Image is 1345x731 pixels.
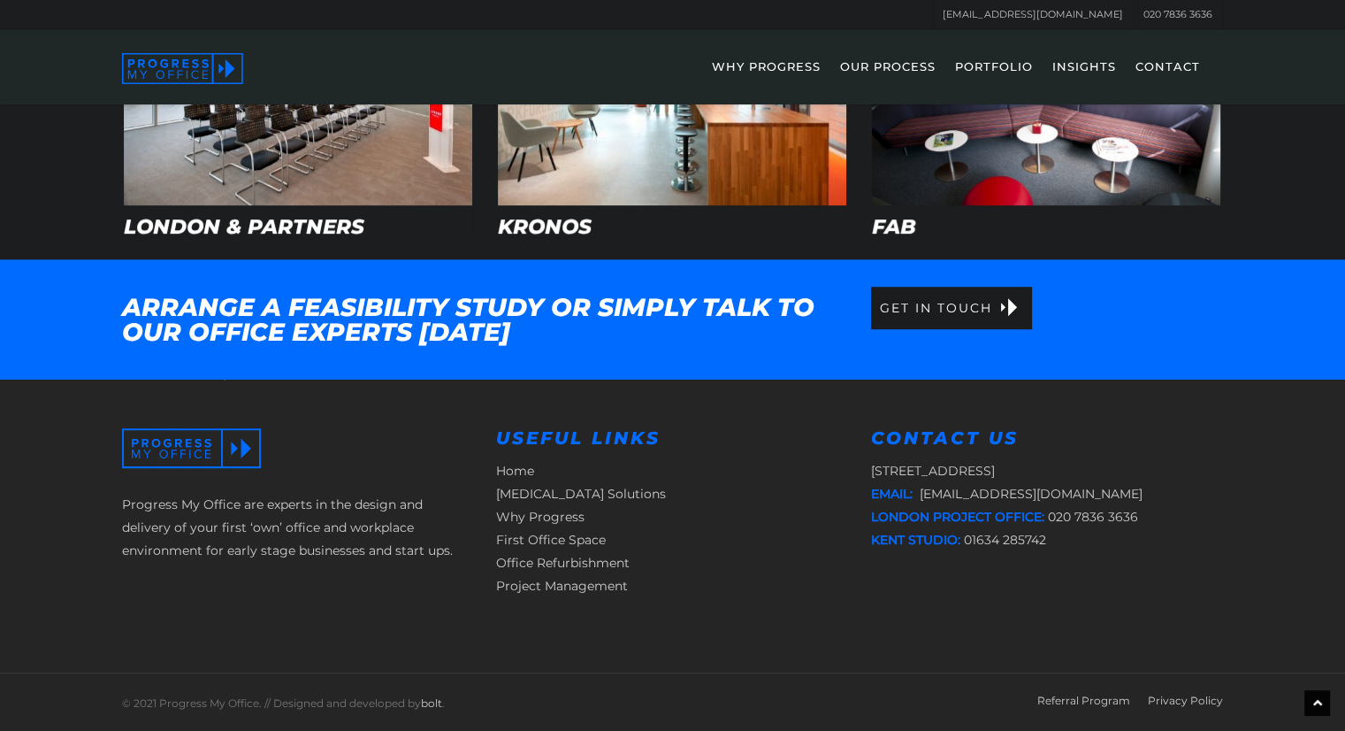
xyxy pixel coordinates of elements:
[496,463,534,479] a: Home
[920,486,1142,502] a: [EMAIL_ADDRESS][DOMAIN_NAME]
[871,509,1044,525] em: London project office:
[496,428,848,449] h4: Useful Links
[871,287,1032,329] a: Get In Touch
[496,509,585,525] a: Why Progress
[1048,509,1138,525] a: 020 7836 3636
[122,493,474,562] p: Progress My Office are experts in the design and delivery of your first ‘own’ office and workplac...
[122,295,848,344] h2: ARRANGE A FEASIBILITY STUDY OR SIMPLY TALK TO OUR OFFICE EXPERTS [DATE]
[496,555,630,571] a: Office Refurbishment
[1148,691,1223,712] a: Privacy Policy
[946,53,1042,104] a: PORTFOLIO
[1127,53,1209,104] a: CONTACT
[1037,691,1130,712] a: Referral Program
[496,578,628,594] a: Project Management
[421,696,442,710] a: bolt
[871,428,1223,449] h4: Contact Us
[1043,53,1125,104] a: INSIGHTS
[122,694,568,713] p: © 2021 Progress My Office. // Designed and developed by .
[831,53,944,104] a: OUR PROCESS
[872,217,1116,237] h4: FAB
[496,486,666,502] a: [MEDICAL_DATA] Solutions
[871,463,995,479] a: [STREET_ADDRESS]
[703,53,829,104] a: WHY PROGRESS
[964,532,1046,548] a: 01634 285742
[122,428,261,468] img: Progress My Office Logo Blue
[871,532,960,548] em: Kent studio:
[124,217,368,237] h4: London & Partners
[871,486,913,502] em: Email:
[498,217,742,237] h4: Kronos
[496,532,606,548] a: First Office Space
